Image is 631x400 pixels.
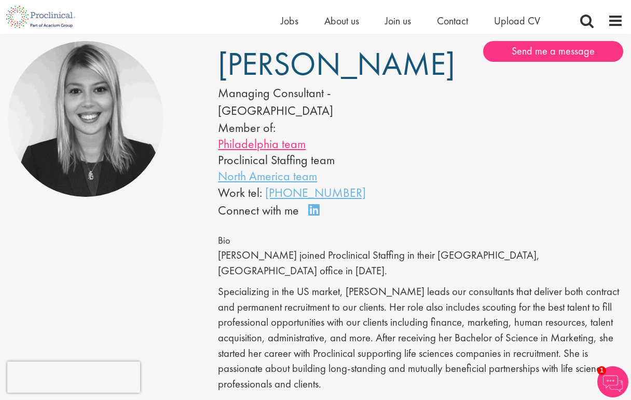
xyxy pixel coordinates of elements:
a: Upload CV [494,14,540,28]
span: 1 [597,366,606,375]
a: Contact [437,14,468,28]
img: Chatbot [597,366,628,397]
span: [PERSON_NAME] [218,43,455,85]
a: Join us [385,14,411,28]
img: Janelle Jones [8,41,163,197]
a: Jobs [281,14,298,28]
a: [PHONE_NUMBER] [265,184,366,201]
p: [PERSON_NAME] joined Proclinical Staffing in their [GEOGRAPHIC_DATA], [GEOGRAPHIC_DATA] office in... [218,248,623,278]
a: Philadelphia team [218,136,306,152]
p: Specializing in the US market, [PERSON_NAME] leads our consultants that deliver both contract and... [218,284,623,392]
label: Member of: [218,119,276,136]
a: Send me a message [483,41,623,62]
a: About us [324,14,359,28]
a: North America team [218,168,317,184]
span: Work tel: [218,184,262,201]
div: Managing Consultant - [GEOGRAPHIC_DATA] [218,84,389,120]
iframe: reCAPTCHA [7,362,140,393]
span: Bio [218,234,230,247]
li: Proclinical Staffing team [218,152,389,168]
